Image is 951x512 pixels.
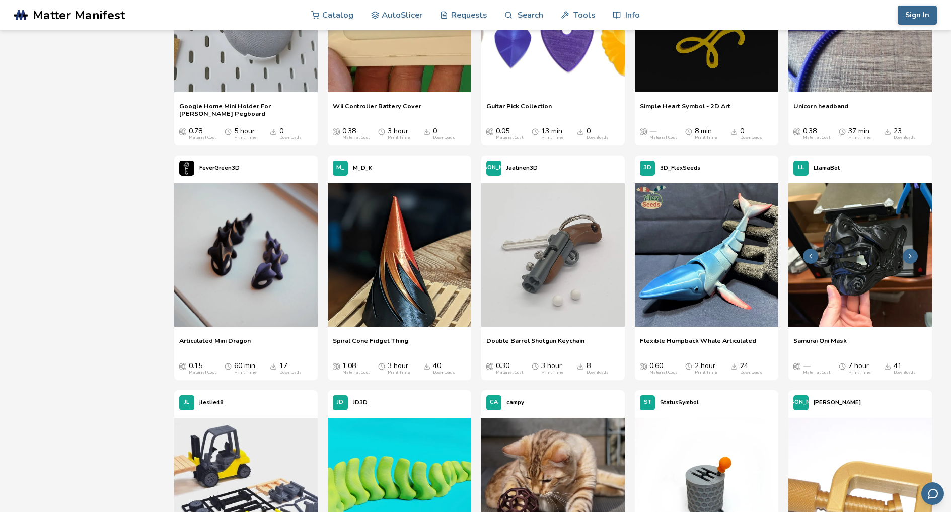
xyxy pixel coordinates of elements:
[740,362,762,375] div: 24
[433,370,455,375] div: Downloads
[793,127,800,135] span: Average Cost
[506,397,524,408] p: campy
[814,397,861,408] p: [PERSON_NAME]
[234,135,256,140] div: Print Time
[179,127,186,135] span: Average Cost
[279,362,302,375] div: 17
[388,135,410,140] div: Print Time
[894,135,916,140] div: Downloads
[898,6,937,25] button: Sign In
[342,362,370,375] div: 1.08
[695,135,717,140] div: Print Time
[486,102,552,117] a: Guitar Pick Collection
[541,135,563,140] div: Print Time
[279,370,302,375] div: Downloads
[490,399,498,406] span: CA
[541,127,563,140] div: 13 min
[894,370,916,375] div: Downloads
[740,370,762,375] div: Downloads
[234,362,256,375] div: 60 min
[803,127,830,140] div: 0.38
[353,397,368,408] p: JD3D
[388,127,410,140] div: 3 hour
[199,163,240,173] p: FeverGreen3D
[740,127,762,140] div: 0
[894,362,916,375] div: 41
[587,370,609,375] div: Downloads
[353,163,372,173] p: M_D_K
[884,127,891,135] span: Downloads
[342,370,370,375] div: Material Cost
[423,127,430,135] span: Downloads
[695,127,717,140] div: 8 min
[577,362,584,370] span: Downloads
[777,399,825,406] span: [PERSON_NAME]
[848,370,870,375] div: Print Time
[884,362,891,370] span: Downloads
[730,362,738,370] span: Downloads
[839,362,846,370] span: Average Print Time
[189,370,216,375] div: Material Cost
[336,165,344,171] span: M_
[423,362,430,370] span: Downloads
[894,127,916,140] div: 23
[685,362,692,370] span: Average Print Time
[541,362,563,375] div: 3 hour
[644,399,651,406] span: ST
[506,163,538,173] p: Jaatinen3D
[486,362,493,370] span: Average Cost
[496,362,523,375] div: 0.30
[486,337,584,352] a: Double Barrel Shotgun Keychain
[174,156,245,181] a: FeverGreen3D's profileFeverGreen3D
[532,362,539,370] span: Average Print Time
[793,337,847,352] a: Samurai Oni Mask
[388,362,410,375] div: 3 hour
[337,399,343,406] span: JD
[640,337,756,352] a: Flexible Humpback Whale Articulated
[199,397,224,408] p: jleslie48
[496,370,523,375] div: Material Cost
[640,102,730,117] a: Simple Heart Symbol - 2D Art
[814,163,840,173] p: LlamaBot
[649,135,677,140] div: Material Cost
[486,127,493,135] span: Average Cost
[921,482,944,505] button: Send feedback via email
[189,127,216,140] div: 0.78
[640,127,647,135] span: Average Cost
[279,127,302,140] div: 0
[695,362,717,375] div: 2 hour
[179,362,186,370] span: Average Cost
[342,127,370,140] div: 0.38
[333,102,421,117] span: Wii Controller Battery Cover
[433,127,455,140] div: 0
[270,362,277,370] span: Downloads
[587,127,609,140] div: 0
[532,127,539,135] span: Average Print Time
[433,135,455,140] div: Downloads
[333,337,408,352] a: Spiral Cone Fidget Thing
[333,362,340,370] span: Average Cost
[798,165,804,171] span: LL
[685,127,692,135] span: Average Print Time
[649,362,677,375] div: 0.60
[179,161,194,176] img: FeverGreen3D's profile
[793,102,848,117] span: Unicorn headband
[496,127,523,140] div: 0.05
[541,370,563,375] div: Print Time
[333,127,340,135] span: Average Cost
[740,135,762,140] div: Downloads
[225,362,232,370] span: Average Print Time
[388,370,410,375] div: Print Time
[839,127,846,135] span: Average Print Time
[643,165,651,171] span: 3D
[234,370,256,375] div: Print Time
[179,337,251,352] a: Articulated Mini Dragon
[587,362,609,375] div: 8
[649,370,677,375] div: Material Cost
[279,135,302,140] div: Downloads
